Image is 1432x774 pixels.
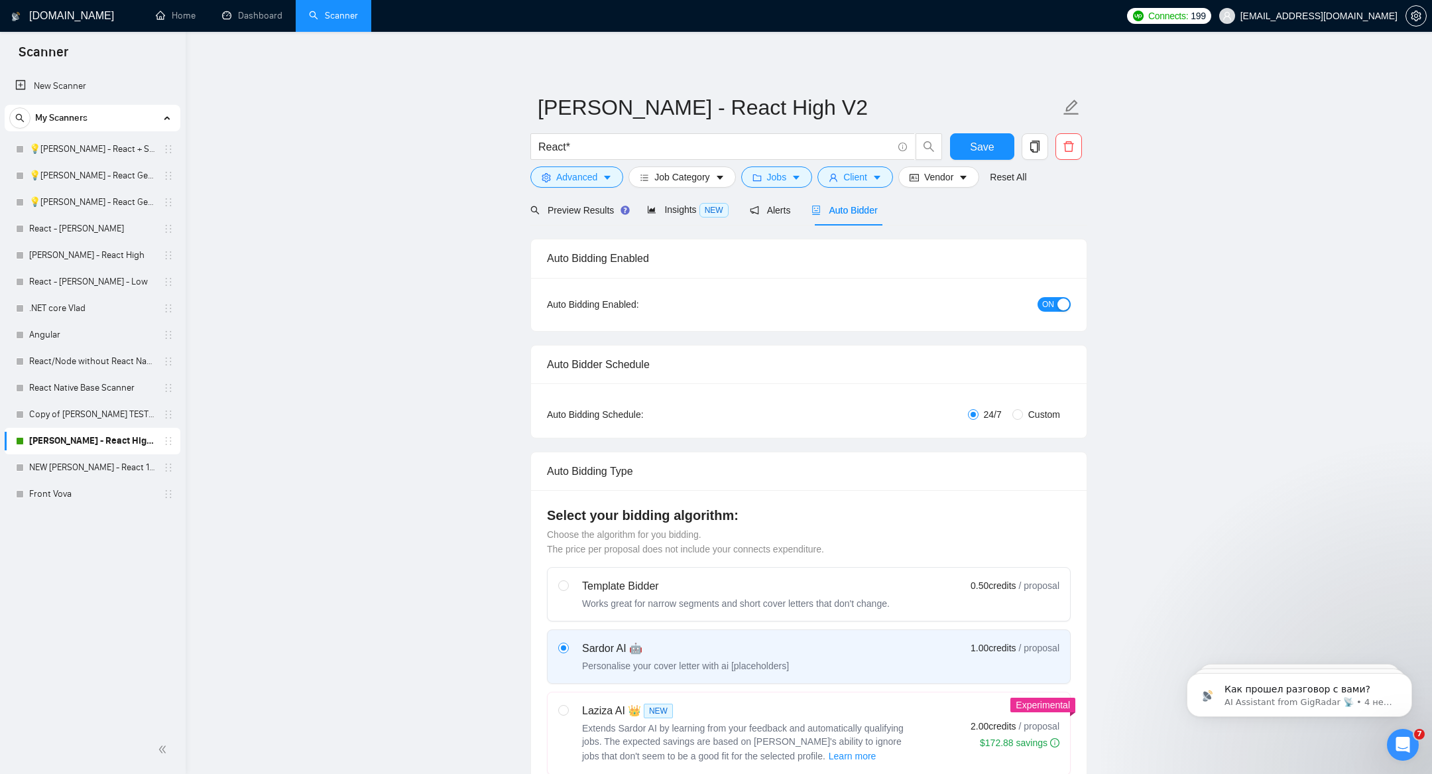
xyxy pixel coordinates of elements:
iframe: Intercom live chat [1387,729,1419,761]
span: search [10,113,30,123]
a: NEW [PERSON_NAME] - React 18.09 [29,454,155,481]
a: [PERSON_NAME] - React High V2 [29,428,155,454]
span: Insights [647,204,728,215]
span: Vendor [924,170,953,184]
span: holder [163,170,174,181]
span: holder [163,197,174,208]
span: Advanced [556,170,597,184]
div: Auto Bidding Type [547,452,1071,490]
span: Extends Sardor AI by learning from your feedback and automatically qualifying jobs. The expected ... [582,723,904,761]
span: NEW [644,704,673,718]
span: info-circle [898,143,907,151]
span: caret-down [715,172,725,182]
span: Auto Bidder [811,205,877,216]
span: setting [542,172,551,182]
button: idcardVendorcaret-down [898,166,979,188]
div: Tooltip anchor [619,204,631,216]
span: holder [163,436,174,446]
span: caret-down [603,172,612,182]
span: notification [750,206,759,215]
div: Personalise your cover letter with ai [placeholders] [582,659,789,673]
span: Custom [1023,407,1065,422]
a: Reset All [990,170,1026,184]
button: Save [950,133,1014,160]
span: 7 [1414,729,1425,740]
button: copy [1022,133,1048,160]
div: Laziza AI [582,703,914,719]
span: holder [163,330,174,340]
span: holder [163,303,174,314]
div: Auto Bidder Schedule [547,346,1071,383]
span: setting [1406,11,1426,21]
span: Client [843,170,867,184]
a: Angular [29,322,155,348]
span: / proposal [1019,579,1059,592]
span: holder [163,250,174,261]
a: React/Node without React Native Base Scanner [29,348,155,375]
span: NEW [699,203,729,218]
a: homeHome [156,10,196,21]
span: folder [752,172,762,182]
button: Laziza AI NEWExtends Sardor AI by learning from your feedback and automatically qualifying jobs. ... [828,748,877,764]
span: 24/7 [979,407,1007,422]
span: 2.00 credits [971,719,1016,734]
li: New Scanner [5,73,180,99]
span: 199 [1191,9,1205,23]
span: My Scanners [35,105,88,131]
div: Sardor AI 🤖 [582,641,789,657]
div: Auto Bidding Schedule: [547,407,721,422]
a: Copy of [PERSON_NAME] TEST - FS - React High [29,401,155,428]
a: Front Vova [29,481,155,507]
button: search [9,107,30,129]
span: Experimental [1016,700,1070,710]
span: delete [1056,141,1081,153]
span: holder [163,356,174,367]
span: Jobs [767,170,787,184]
iframe: Intercom notifications сообщение [1167,645,1432,738]
div: Template Bidder [582,578,890,594]
span: double-left [158,743,171,756]
span: Connects: [1148,9,1188,23]
a: searchScanner [309,10,358,21]
a: React Native Base Scanner [29,375,155,401]
span: 👑 [628,703,641,719]
img: logo [11,6,21,27]
span: Choose the algorithm for you bidding. The price per proposal does not include your connects expen... [547,529,824,554]
span: 0.50 credits [971,578,1016,593]
span: Alerts [750,205,791,216]
button: settingAdvancedcaret-down [530,166,623,188]
span: user [829,172,838,182]
span: info-circle [1050,738,1059,747]
div: Works great for narrow segments and short cover letters that don't change. [582,597,890,610]
input: Search Freelance Jobs... [538,139,892,155]
span: / proposal [1019,641,1059,655]
span: Learn more [829,749,876,763]
a: New Scanner [15,73,170,99]
a: React - [PERSON_NAME] [29,216,155,242]
span: idcard [910,172,919,182]
span: caret-down [872,172,882,182]
span: caret-down [959,172,968,182]
span: caret-down [792,172,801,182]
div: $172.88 savings [980,736,1059,749]
span: Scanner [8,42,79,70]
a: dashboardDashboard [222,10,282,21]
span: robot [811,206,821,215]
span: user [1223,11,1232,21]
button: setting [1405,5,1427,27]
span: holder [163,277,174,287]
span: holder [163,383,174,393]
span: holder [163,489,174,499]
button: delete [1055,133,1082,160]
span: holder [163,224,174,234]
span: Save [970,139,994,155]
span: bars [640,172,649,182]
span: Job Category [654,170,709,184]
div: Auto Bidding Enabled [547,239,1071,277]
a: .NET core Vlad [29,295,155,322]
a: 💡[PERSON_NAME] - React General B Fun [29,189,155,216]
